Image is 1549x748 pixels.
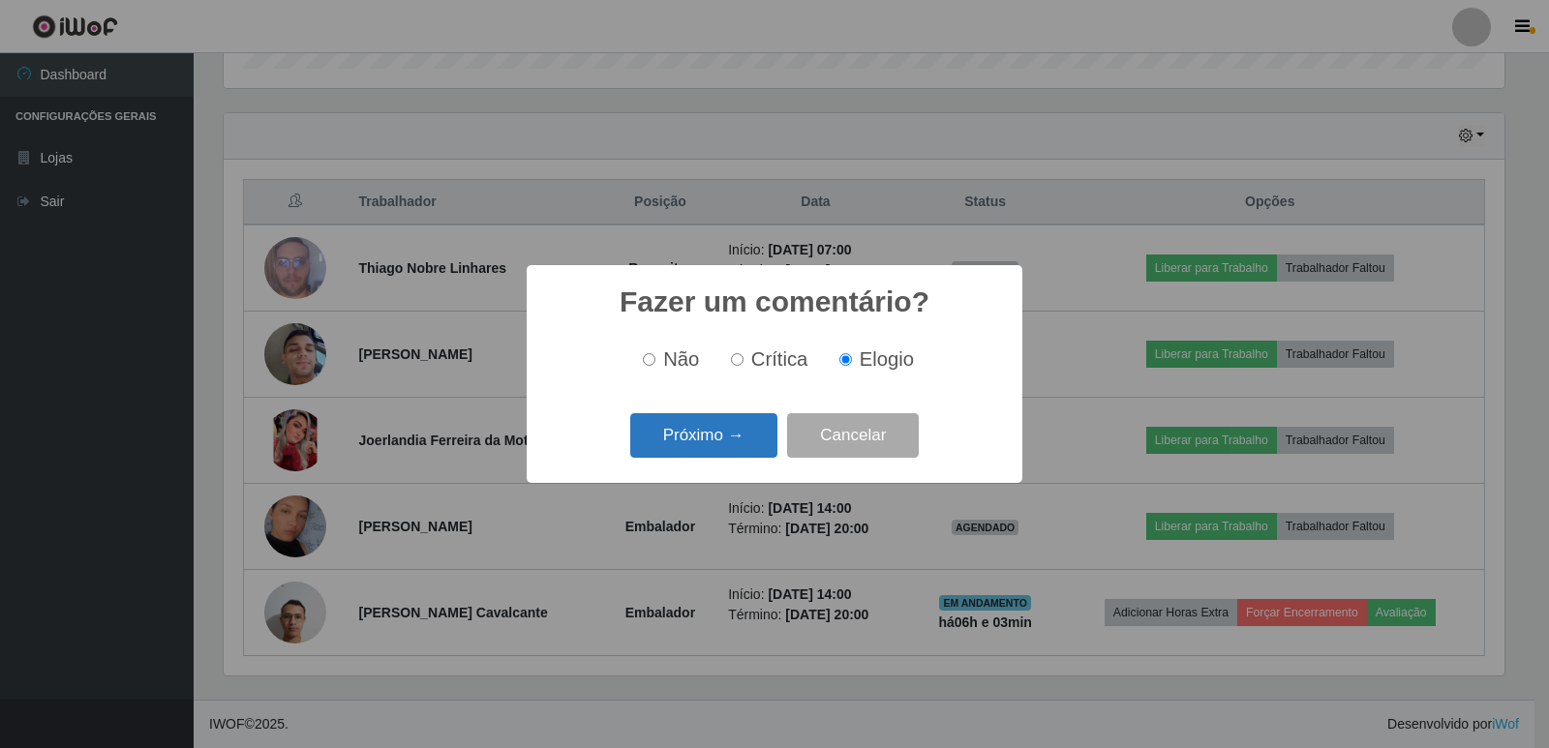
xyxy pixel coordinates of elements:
[860,348,914,370] span: Elogio
[663,348,699,370] span: Não
[787,413,919,459] button: Cancelar
[643,353,655,366] input: Não
[751,348,808,370] span: Crítica
[620,284,929,319] h2: Fazer um comentário?
[839,353,852,366] input: Elogio
[630,413,777,459] button: Próximo →
[731,353,744,366] input: Crítica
